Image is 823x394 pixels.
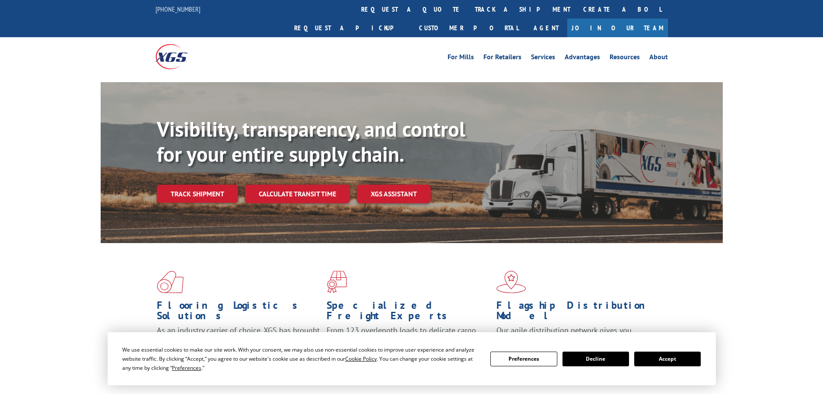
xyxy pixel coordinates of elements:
[448,54,474,63] a: For Mills
[525,19,567,37] a: Agent
[565,54,600,63] a: Advantages
[610,54,640,63] a: Resources
[157,185,238,203] a: Track shipment
[157,271,184,293] img: xgs-icon-total-supply-chain-intelligence-red
[327,271,347,293] img: xgs-icon-focused-on-flooring-red
[327,325,490,364] p: From 123 overlength loads to delicate cargo, our experienced staff knows the best way to move you...
[496,300,660,325] h1: Flagship Distribution Model
[108,332,716,385] div: Cookie Consent Prompt
[483,54,521,63] a: For Retailers
[172,364,201,372] span: Preferences
[156,5,200,13] a: [PHONE_NUMBER]
[345,355,377,362] span: Cookie Policy
[496,325,655,346] span: Our agile distribution network gives you nationwide inventory management on demand.
[157,300,320,325] h1: Flooring Logistics Solutions
[157,325,320,356] span: As an industry carrier of choice, XGS has brought innovation and dedication to flooring logistics...
[490,352,557,366] button: Preferences
[122,345,480,372] div: We use essential cookies to make our site work. With your consent, we may also use non-essential ...
[649,54,668,63] a: About
[357,185,431,203] a: XGS ASSISTANT
[531,54,555,63] a: Services
[567,19,668,37] a: Join Our Team
[245,185,350,203] a: Calculate transit time
[634,352,701,366] button: Accept
[327,300,490,325] h1: Specialized Freight Experts
[496,271,526,293] img: xgs-icon-flagship-distribution-model-red
[413,19,525,37] a: Customer Portal
[157,115,465,167] b: Visibility, transparency, and control for your entire supply chain.
[562,352,629,366] button: Decline
[288,19,413,37] a: Request a pickup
